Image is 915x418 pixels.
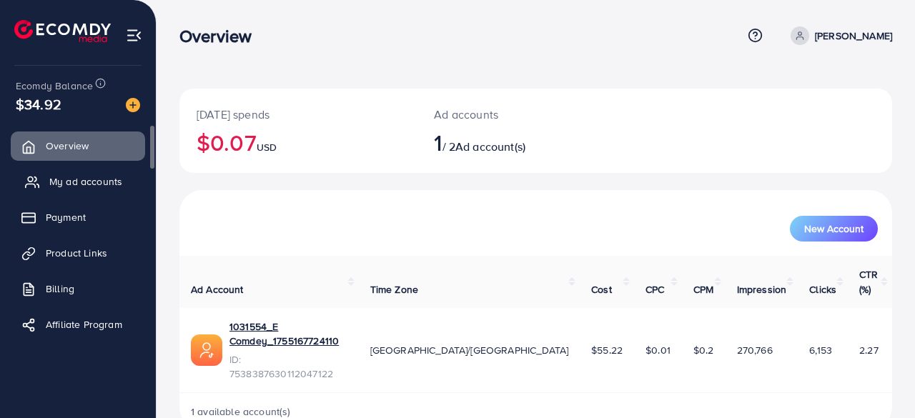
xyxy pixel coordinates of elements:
p: [DATE] spends [197,106,400,123]
h2: $0.07 [197,129,400,156]
img: image [126,98,140,112]
span: CPC [646,282,664,297]
img: menu [126,27,142,44]
span: USD [257,140,277,154]
span: $34.92 [16,94,61,114]
span: Ecomdy Balance [16,79,93,93]
a: Affiliate Program [11,310,145,339]
span: New Account [804,224,864,234]
span: CPM [693,282,713,297]
img: logo [14,20,111,42]
span: Overview [46,139,89,153]
a: Billing [11,274,145,303]
span: 6,153 [809,343,832,357]
span: Affiliate Program [46,317,122,332]
span: Clicks [809,282,836,297]
button: New Account [790,216,878,242]
img: ic-ads-acc.e4c84228.svg [191,334,222,366]
a: My ad accounts [11,167,145,196]
span: Impression [737,282,787,297]
span: 2.27 [859,343,879,357]
span: Ad account(s) [455,139,525,154]
span: 1 [434,126,442,159]
span: Time Zone [370,282,418,297]
p: [PERSON_NAME] [815,27,892,44]
span: Ad Account [191,282,244,297]
h3: Overview [179,26,263,46]
a: Overview [11,131,145,160]
h2: / 2 [434,129,578,156]
span: [GEOGRAPHIC_DATA]/[GEOGRAPHIC_DATA] [370,343,569,357]
span: Billing [46,282,74,296]
a: [PERSON_NAME] [785,26,892,45]
span: Payment [46,210,86,224]
a: Payment [11,203,145,232]
p: Ad accounts [434,106,578,123]
a: Product Links [11,239,145,267]
a: 1031554_E Comdey_1755167724110 [229,319,347,349]
span: CTR (%) [859,267,878,296]
span: $0.01 [646,343,671,357]
span: $0.2 [693,343,714,357]
span: Cost [591,282,612,297]
span: My ad accounts [49,174,122,189]
span: ID: 7538387630112047122 [229,352,347,382]
span: Product Links [46,246,107,260]
span: $55.22 [591,343,623,357]
span: 270,766 [737,343,773,357]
